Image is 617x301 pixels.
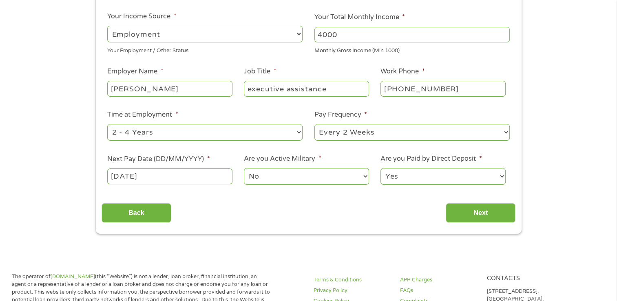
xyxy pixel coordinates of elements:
[314,44,510,55] div: Monthly Gross Income (Min 1000)
[314,276,390,284] a: Terms & Conditions
[244,155,321,163] label: Are you Active Military
[314,287,390,294] a: Privacy Policy
[244,67,276,76] label: Job Title
[107,81,232,96] input: Walmart
[400,276,477,284] a: APR Charges
[400,287,477,294] a: FAQs
[51,273,95,280] a: [DOMAIN_NAME]
[244,81,369,96] input: Cashier
[107,67,163,76] label: Employer Name
[107,12,176,21] label: Your Income Source
[314,13,405,22] label: Your Total Monthly Income
[314,111,367,119] label: Pay Frequency
[380,81,505,96] input: (231) 754-4010
[314,27,510,42] input: 1800
[107,44,303,55] div: Your Employment / Other Status
[107,155,210,164] label: Next Pay Date (DD/MM/YYYY)
[380,155,482,163] label: Are you Paid by Direct Deposit
[102,203,171,223] input: Back
[107,168,232,184] input: Use the arrow keys to pick a date
[107,111,178,119] label: Time at Employment
[446,203,515,223] input: Next
[380,67,425,76] label: Work Phone
[487,275,564,283] h4: Contacts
